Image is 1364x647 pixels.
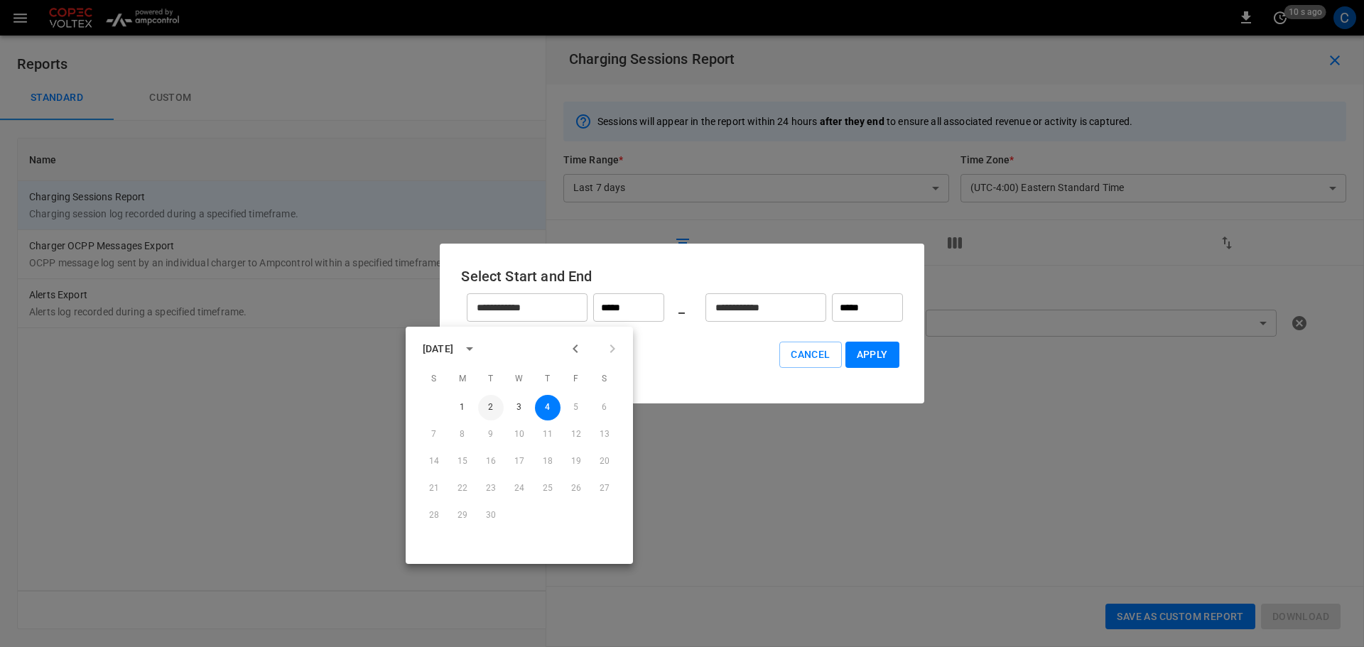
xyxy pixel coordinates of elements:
button: calendar view is open, switch to year view [458,337,482,361]
span: Thursday [535,365,561,393]
span: Monday [450,365,475,393]
h6: Select Start and End [461,265,902,288]
button: Previous month [563,337,588,361]
button: 1 [450,395,475,420]
div: [DATE] [423,342,453,357]
h6: _ [678,296,685,319]
button: 4 [535,395,561,420]
span: Friday [563,365,589,393]
button: 3 [507,395,532,420]
span: Sunday [421,365,447,393]
button: Cancel [779,342,841,368]
button: 2 [478,395,504,420]
span: Tuesday [478,365,504,393]
span: Wednesday [507,365,532,393]
button: Apply [845,342,899,368]
span: Saturday [592,365,617,393]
